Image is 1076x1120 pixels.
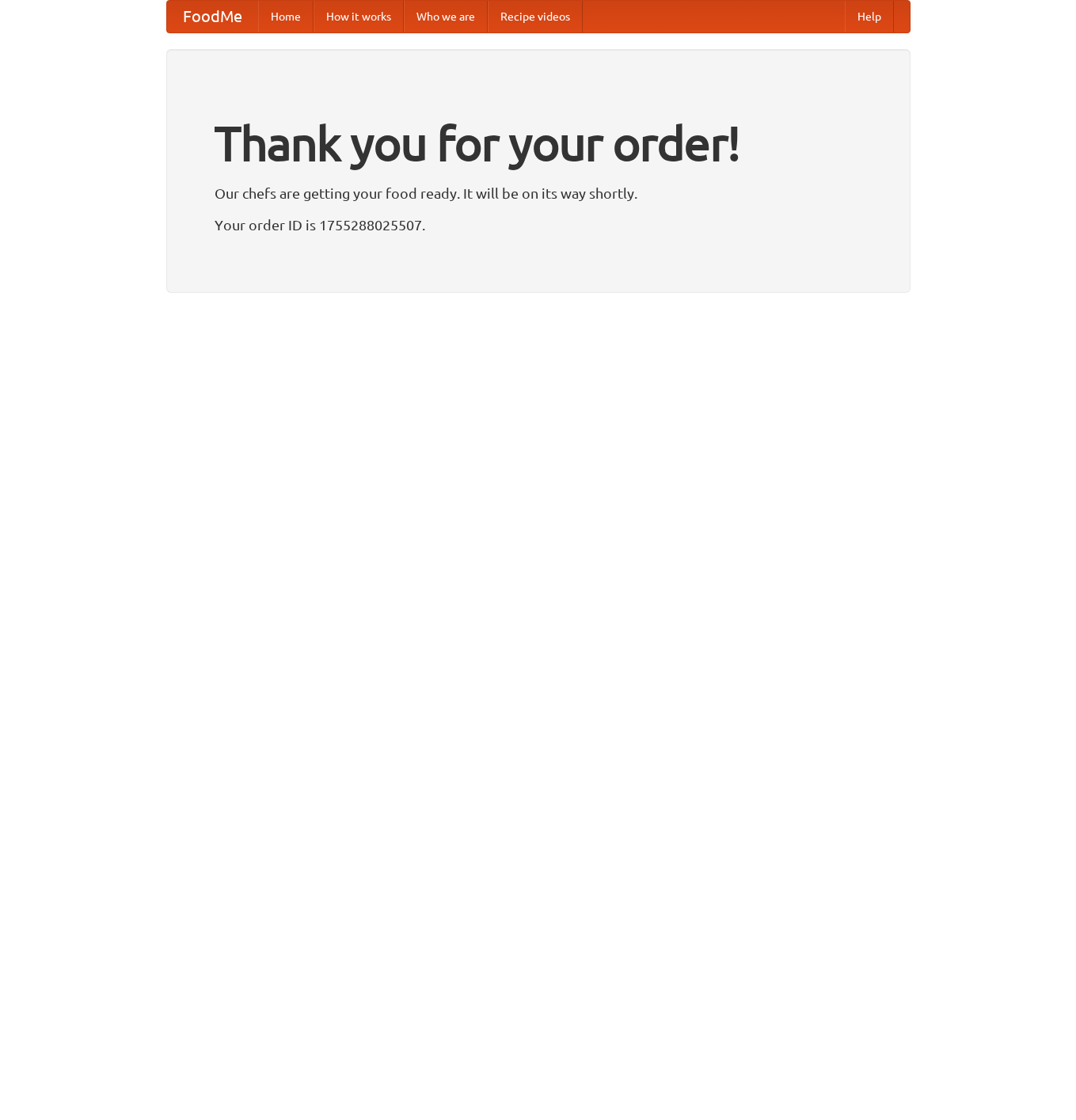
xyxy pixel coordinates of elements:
h1: Thank you for your order! [215,105,862,181]
p: Our chefs are getting your food ready. It will be on its way shortly. [215,181,862,205]
a: Help [845,1,894,32]
a: Who we are [404,1,488,32]
p: Your order ID is 1755288025507. [215,213,862,237]
a: Recipe videos [488,1,583,32]
a: How it works [314,1,404,32]
a: Home [258,1,314,32]
a: FoodMe [167,1,258,32]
